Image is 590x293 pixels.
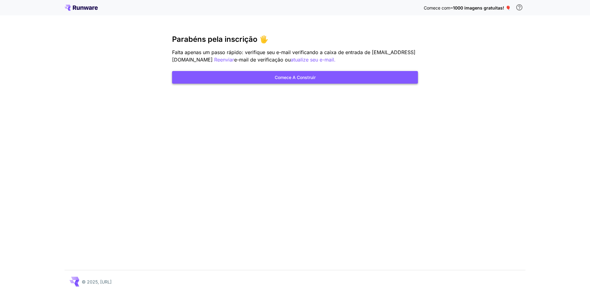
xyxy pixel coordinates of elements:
button: Reenviar [214,56,234,64]
font: Comece com [424,5,450,10]
button: Para se qualificar para crédito gratuito, você precisa se inscrever com um endereço de e-mail com... [513,1,525,14]
font: © 2025, [URL] [82,279,112,284]
button: atualize seu e-mail. [291,56,336,64]
font: e-mail de verificação ou [234,57,291,63]
font: atualize seu e-mail. [291,57,336,63]
font: Reenviar [214,57,234,63]
font: Falta apenas um passo rápido: verifique seu e-mail verificando a caixa de entrada de [172,49,370,55]
font: Parabéns pela inscrição 🖐️ [172,35,269,44]
font: Comece a construir [275,75,316,80]
button: Comece a construir [172,71,418,84]
font: ~1000 imagens gratuitas! 🎈 [450,5,511,10]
